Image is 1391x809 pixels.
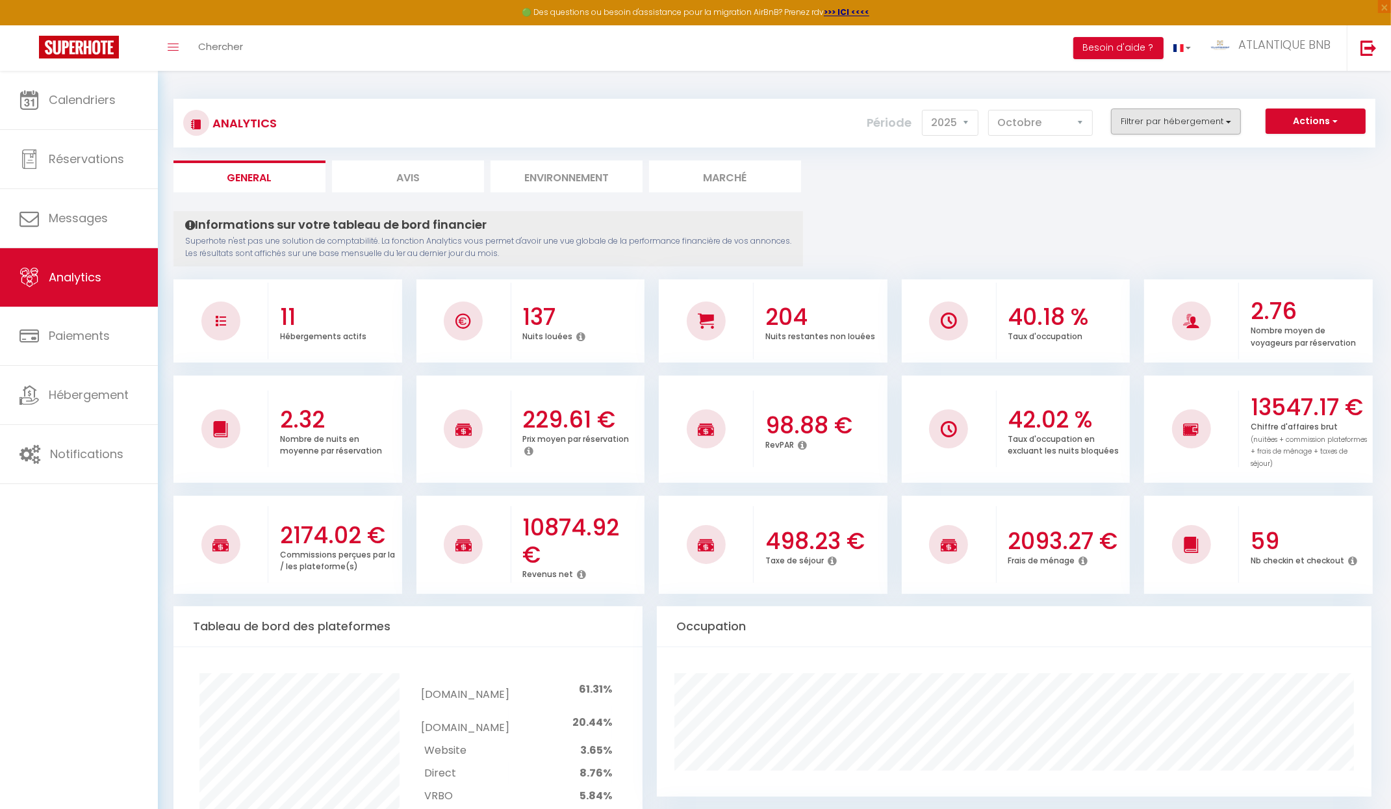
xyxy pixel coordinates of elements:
[198,40,243,53] span: Chercher
[39,36,119,58] img: Super Booking
[49,269,101,285] span: Analytics
[49,327,110,344] span: Paiements
[173,606,643,647] div: Tableau de bord des plateformes
[49,210,108,226] span: Messages
[1008,328,1083,342] p: Taux d'occupation
[523,328,573,342] p: Nuits louées
[1251,298,1369,325] h3: 2.76
[765,552,824,566] p: Taxe de séjour
[1201,25,1347,71] a: ... ATLANTIQUE BNB
[185,218,791,232] h4: Informations sur votre tableau de bord financier
[421,739,509,762] td: Website
[1183,422,1199,437] img: NO IMAGE
[188,25,253,71] a: Chercher
[173,161,325,192] li: General
[1008,431,1119,457] p: Taux d'occupation en excluant les nuits bloquées
[1251,418,1367,469] p: Chiffre d'affaires brut
[280,406,398,433] h3: 2.32
[765,528,884,555] h3: 498.23 €
[49,151,124,167] span: Réservations
[523,514,641,569] h3: 10874.92 €
[765,328,875,342] p: Nuits restantes non louées
[1251,394,1369,421] h3: 13547.17 €
[185,235,791,260] p: Superhote n'est pas une solution de comptabilité. La fonction Analytics vous permet d'avoir une v...
[421,673,509,706] td: [DOMAIN_NAME]
[1210,40,1230,50] img: ...
[580,743,612,758] span: 3.65%
[867,109,912,137] label: Période
[1008,552,1075,566] p: Frais de ménage
[765,437,794,450] p: RevPAR
[421,785,509,808] td: VRBO
[824,6,869,18] a: >>> ICI <<<<
[50,446,123,462] span: Notifications
[523,566,574,580] p: Revenus net
[280,328,366,342] p: Hébergements actifs
[1111,109,1241,135] button: Filtrer par hébergement
[1266,109,1366,135] button: Actions
[49,92,116,108] span: Calendriers
[649,161,801,192] li: Marché
[580,765,612,780] span: 8.76%
[941,421,957,437] img: NO IMAGE
[1008,303,1127,331] h3: 40.18 %
[1073,37,1164,59] button: Besoin d'aide ?
[491,161,643,192] li: Environnement
[1008,406,1127,433] h3: 42.02 %
[580,788,612,803] span: 5.84%
[280,303,398,331] h3: 11
[1238,36,1331,53] span: ATLANTIQUE BNB
[280,546,395,572] p: Commissions perçues par la / les plateforme(s)
[1251,435,1367,469] span: (nuitées + commission plateformes + frais de ménage + taxes de séjour)
[49,387,129,403] span: Hébergement
[657,606,1372,647] div: Occupation
[572,715,612,730] span: 20.44%
[523,303,641,331] h3: 137
[579,682,612,697] span: 61.31%
[216,316,226,326] img: NO IMAGE
[1008,528,1127,555] h3: 2093.27 €
[1360,40,1377,56] img: logout
[765,303,884,331] h3: 204
[523,431,630,444] p: Prix moyen par réservation
[280,431,382,457] p: Nombre de nuits en moyenne par réservation
[421,706,509,739] td: [DOMAIN_NAME]
[209,109,277,138] h3: Analytics
[1251,528,1369,555] h3: 59
[421,762,509,785] td: Direct
[280,522,398,549] h3: 2174.02 €
[523,406,641,433] h3: 229.61 €
[765,412,884,439] h3: 98.88 €
[1251,552,1344,566] p: Nb checkin et checkout
[1251,322,1356,348] p: Nombre moyen de voyageurs par réservation
[332,161,484,192] li: Avis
